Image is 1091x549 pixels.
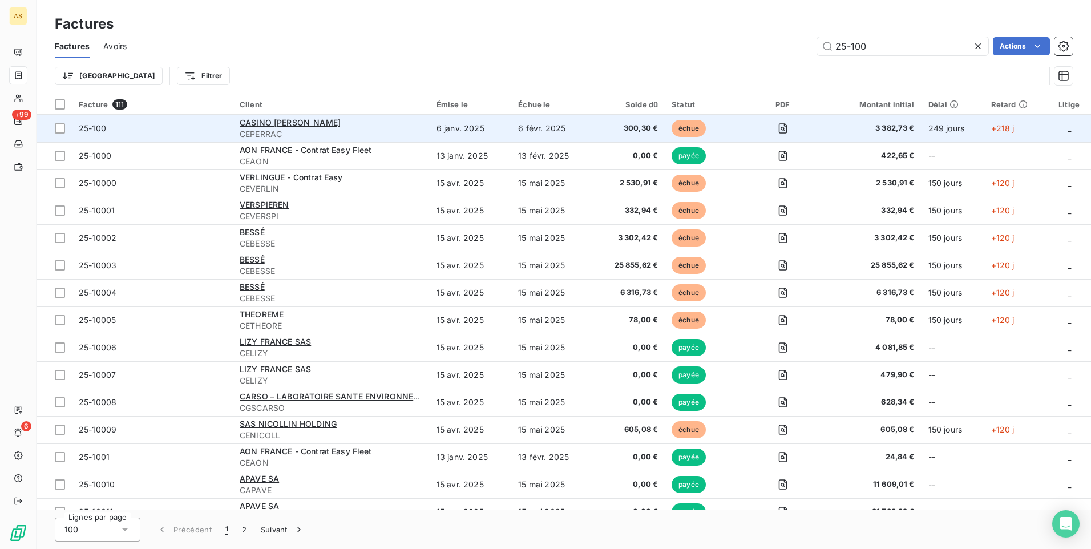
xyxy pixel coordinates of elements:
div: Client [240,100,423,109]
span: 3 302,42 € [825,232,915,244]
span: CELIZY [240,348,423,359]
button: 1 [219,518,235,542]
span: 25-10011 [79,507,113,516]
span: CEVERSPI [240,211,423,222]
td: 15 avr. 2025 [430,389,511,416]
span: 0,00 € [599,150,658,162]
td: 6 janv. 2025 [430,115,511,142]
td: 150 jours [922,224,984,252]
span: 605,08 € [599,424,658,435]
span: 3 382,73 € [825,123,915,134]
span: 25-10001 [79,205,115,215]
button: Précédent [149,518,219,542]
span: APAVE SA [240,501,279,511]
td: 15 mai 2025 [511,279,592,306]
span: 78,00 € [825,314,915,326]
span: VERLINGUE - Contrat Easy [240,172,343,182]
td: -- [922,142,984,169]
span: _ [1068,507,1071,516]
td: 15 mai 2025 [511,224,592,252]
div: Délai [928,100,977,109]
td: -- [922,361,984,389]
span: CEBESSE [240,265,423,277]
span: 300,30 € [599,123,658,134]
span: CGSCARSO [240,402,423,414]
span: CEPERRAC [240,128,423,140]
td: -- [922,334,984,361]
input: Rechercher [817,37,988,55]
span: échue [672,257,706,274]
span: 3 302,42 € [599,232,658,244]
span: +120 j [991,260,1015,270]
span: _ [1068,151,1071,160]
span: CEAON [240,156,423,167]
span: 25-10004 [79,288,116,297]
span: 25-100 [79,123,106,133]
span: Avoirs [103,41,127,52]
span: 31 733,39 € [825,506,915,518]
span: 25-1000 [79,151,111,160]
span: _ [1068,233,1071,243]
span: 0,00 € [599,369,658,381]
span: 25-10009 [79,425,116,434]
span: 6 316,73 € [599,287,658,298]
span: APAVE SA [240,474,279,483]
span: CAPAVE [240,485,423,496]
td: 150 jours [922,306,984,334]
td: -- [922,471,984,498]
span: _ [1068,205,1071,215]
div: Litige [1054,100,1084,109]
span: CELIZY [240,375,423,386]
td: 15 avr. 2025 [430,498,511,526]
td: 15 avr. 2025 [430,361,511,389]
span: _ [1068,397,1071,407]
span: 605,08 € [825,424,915,435]
span: +120 j [991,315,1015,325]
img: Logo LeanPay [9,524,27,542]
span: échue [672,120,706,137]
td: -- [922,389,984,416]
td: 6 févr. 2025 [511,115,592,142]
span: 479,90 € [825,369,915,381]
span: 332,94 € [599,205,658,216]
span: 25-1001 [79,452,110,462]
td: 13 janv. 2025 [430,142,511,169]
span: +218 j [991,123,1015,133]
td: 15 avr. 2025 [430,224,511,252]
span: AON FRANCE - Contrat Easy Fleet [240,145,372,155]
span: échue [672,421,706,438]
td: 249 jours [922,115,984,142]
span: _ [1068,123,1071,133]
span: 2 530,91 € [599,177,658,189]
span: +120 j [991,425,1015,434]
span: 0,00 € [599,397,658,408]
div: Émise le [437,100,504,109]
span: +120 j [991,178,1015,188]
td: 150 jours [922,169,984,197]
td: 15 mai 2025 [511,306,592,334]
span: VERSPIEREN [240,200,289,209]
span: 25 855,62 € [599,260,658,271]
span: CENICOLL [240,430,423,441]
td: 150 jours [922,197,984,224]
td: 13 janv. 2025 [430,443,511,471]
span: CETHEORE [240,320,423,332]
span: 0,00 € [599,506,658,518]
td: 15 avr. 2025 [430,252,511,279]
span: 25-10000 [79,178,116,188]
td: 15 mai 2025 [511,498,592,526]
td: 13 févr. 2025 [511,142,592,169]
span: AON FRANCE - Contrat Easy Fleet [240,446,372,456]
td: 15 avr. 2025 [430,416,511,443]
span: CARSO – LABORATOIRE SANTE ENVIRONNEMENT HYGIENE DE [GEOGRAPHIC_DATA] [240,391,572,401]
span: Facture [79,100,108,109]
button: [GEOGRAPHIC_DATA] [55,67,163,85]
span: 25-10006 [79,342,116,352]
span: _ [1068,288,1071,297]
span: payée [672,476,706,493]
span: 0,00 € [599,451,658,463]
span: CASINO [PERSON_NAME] [240,118,341,127]
span: échue [672,175,706,192]
span: Factures [55,41,90,52]
td: 15 mai 2025 [511,389,592,416]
